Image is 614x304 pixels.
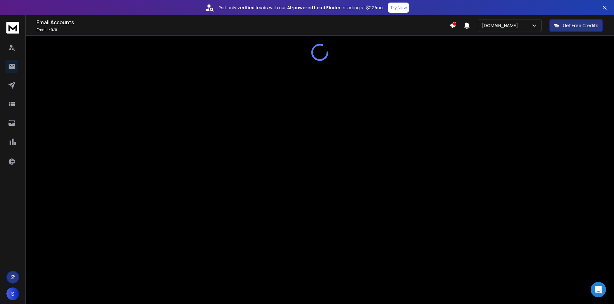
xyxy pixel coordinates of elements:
[36,19,450,26] h1: Email Accounts
[591,282,606,297] div: Open Intercom Messenger
[6,287,19,300] button: S
[287,4,342,11] strong: AI-powered Lead Finder,
[563,22,598,29] p: Get Free Credits
[6,22,19,34] img: logo
[549,19,603,32] button: Get Free Credits
[36,27,450,33] p: Emails :
[51,27,57,33] span: 0 / 0
[390,4,407,11] p: Try Now
[482,22,521,29] p: [DOMAIN_NAME]
[388,3,409,13] button: Try Now
[237,4,268,11] strong: verified leads
[218,4,383,11] p: Get only with our starting at $22/mo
